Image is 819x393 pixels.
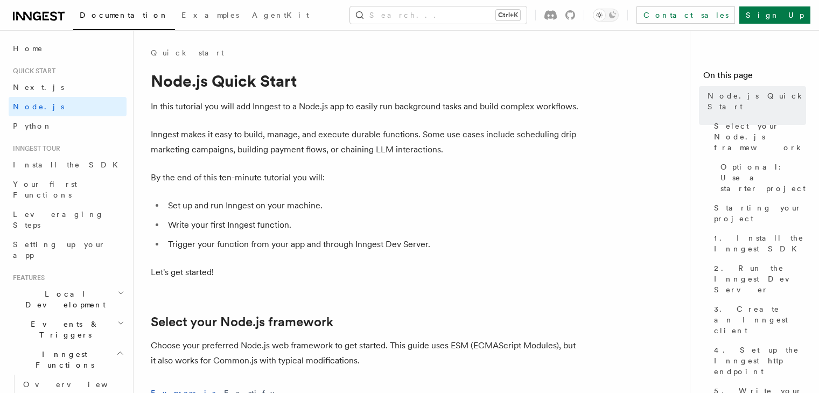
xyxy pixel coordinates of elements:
[708,90,806,112] span: Node.js Quick Start
[714,202,806,224] span: Starting your project
[13,240,106,259] span: Setting up your app
[714,121,806,153] span: Select your Node.js framework
[350,6,527,24] button: Search...Ctrl+K
[151,314,333,329] a: Select your Node.js framework
[496,10,520,20] kbd: Ctrl+K
[181,11,239,19] span: Examples
[9,144,60,153] span: Inngest tour
[9,235,127,265] a: Setting up your app
[9,289,117,310] span: Local Development
[710,228,806,258] a: 1. Install the Inngest SDK
[151,99,582,114] p: In this tutorial you will add Inngest to a Node.js app to easily run background tasks and build c...
[80,11,169,19] span: Documentation
[710,198,806,228] a: Starting your project
[165,217,582,233] li: Write your first Inngest function.
[151,127,582,157] p: Inngest makes it easy to build, manage, and execute durable functions. Some use cases include sch...
[703,86,806,116] a: Node.js Quick Start
[714,304,806,336] span: 3. Create an Inngest client
[252,11,309,19] span: AgentKit
[151,338,582,368] p: Choose your preferred Node.js web framework to get started. This guide uses ESM (ECMAScript Modul...
[9,273,45,282] span: Features
[593,9,619,22] button: Toggle dark mode
[23,380,134,389] span: Overview
[9,205,127,235] a: Leveraging Steps
[165,237,582,252] li: Trigger your function from your app and through Inngest Dev Server.
[9,78,127,97] a: Next.js
[9,319,117,340] span: Events & Triggers
[9,116,127,136] a: Python
[714,233,806,254] span: 1. Install the Inngest SDK
[9,97,127,116] a: Node.js
[714,345,806,377] span: 4. Set up the Inngest http endpoint
[13,180,77,199] span: Your first Functions
[151,47,224,58] a: Quick start
[710,258,806,299] a: 2. Run the Inngest Dev Server
[9,345,127,375] button: Inngest Functions
[739,6,810,24] a: Sign Up
[165,198,582,213] li: Set up and run Inngest on your machine.
[9,155,127,174] a: Install the SDK
[13,160,124,169] span: Install the SDK
[73,3,175,30] a: Documentation
[714,263,806,295] span: 2. Run the Inngest Dev Server
[151,170,582,185] p: By the end of this ten-minute tutorial you will:
[703,69,806,86] h4: On this page
[13,122,52,130] span: Python
[710,299,806,340] a: 3. Create an Inngest client
[636,6,735,24] a: Contact sales
[710,116,806,157] a: Select your Node.js framework
[13,43,43,54] span: Home
[720,162,806,194] span: Optional: Use a starter project
[9,284,127,314] button: Local Development
[13,83,64,92] span: Next.js
[9,349,116,370] span: Inngest Functions
[716,157,806,198] a: Optional: Use a starter project
[9,67,55,75] span: Quick start
[151,71,582,90] h1: Node.js Quick Start
[9,314,127,345] button: Events & Triggers
[9,39,127,58] a: Home
[151,265,582,280] p: Let's get started!
[13,102,64,111] span: Node.js
[9,174,127,205] a: Your first Functions
[13,210,104,229] span: Leveraging Steps
[710,340,806,381] a: 4. Set up the Inngest http endpoint
[175,3,246,29] a: Examples
[246,3,316,29] a: AgentKit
